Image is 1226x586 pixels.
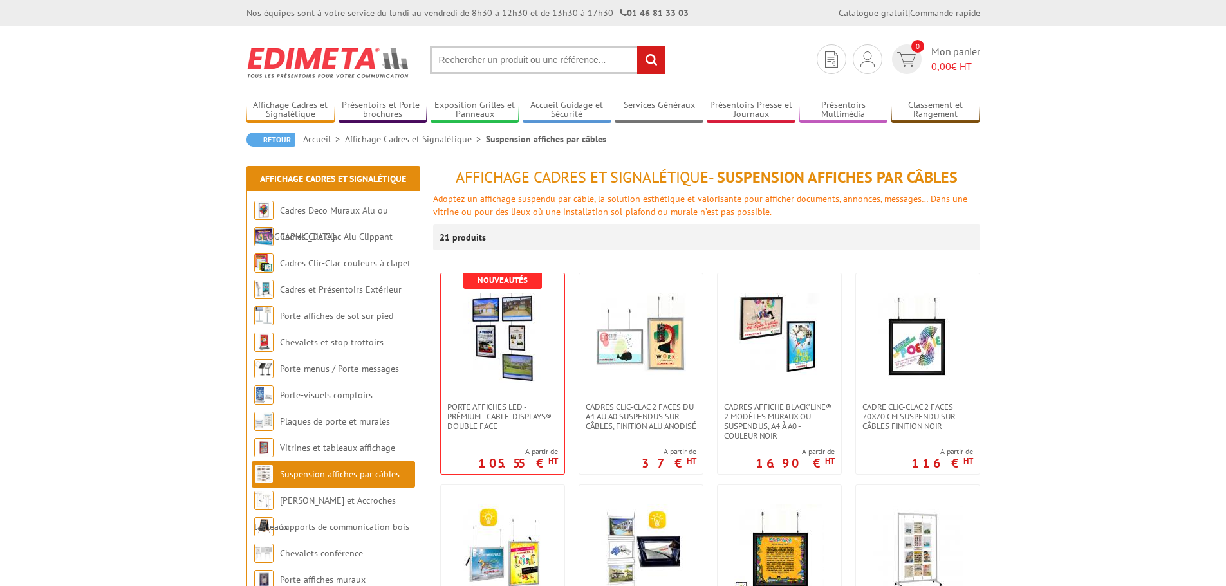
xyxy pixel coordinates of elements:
span: 0,00 [931,60,951,73]
img: Plaques de porte et murales [254,412,274,431]
a: Affichage Cadres et Signalétique [260,173,406,185]
h1: - Suspension affiches par câbles [433,169,980,186]
p: 105.55 € [478,459,558,467]
a: Cadre Clic-Clac 2 faces 70x70 cm suspendu sur câbles finition noir [856,402,980,431]
a: Cadres Clic-Clac 2 faces du A4 au A0 suspendus sur câbles, finition alu anodisé [579,402,703,431]
img: devis rapide [860,51,875,67]
li: Suspension affiches par câbles [486,133,606,145]
a: Porte-affiches de sol sur pied [280,310,393,322]
a: Retour [246,133,295,147]
a: Supports de communication bois [280,521,409,533]
img: Porte-visuels comptoirs [254,385,274,405]
span: Mon panier [931,44,980,74]
span: Cadres Clic-Clac 2 faces du A4 au A0 suspendus sur câbles, finition alu anodisé [586,402,696,431]
p: 21 produits [440,224,488,250]
div: Nos équipes sont à votre service du lundi au vendredi de 8h30 à 12h30 et de 13h30 à 17h30 [246,6,689,19]
span: A partir de [756,446,835,457]
a: Chevalets et stop trottoirs [280,336,384,348]
a: Présentoirs Presse et Journaux [707,100,795,121]
sup: HT [825,455,835,466]
img: Cadres Clic-Clac couleurs à clapet [254,253,274,273]
a: Affichage Cadres et Signalétique [246,100,335,121]
a: Cadres et Présentoirs Extérieur [280,284,402,295]
a: Commande rapide [910,7,980,19]
span: Affichage Cadres et Signalétique [456,167,709,187]
a: Cadres Clic-Clac Alu Clippant [280,231,393,243]
span: A partir de [642,446,696,457]
a: Porte-affiches muraux [280,574,366,585]
p: 37 € [642,459,696,467]
img: Edimeta [246,39,411,86]
img: Cadres Clic-Clac 2 faces du A4 au A0 suspendus sur câbles, finition alu anodisé [596,293,686,383]
img: Chevalets et stop trottoirs [254,333,274,352]
a: [PERSON_NAME] et Accroches tableaux [254,495,396,533]
a: Porte-menus / Porte-messages [280,363,399,374]
span: € HT [931,59,980,74]
a: Plaques de porte et murales [280,416,390,427]
span: A partir de [478,446,558,457]
img: Cadres affiche Black’Line® 2 modèles muraux ou suspendus, A4 à A0 - couleur noir [734,293,824,383]
a: Cadres affiche Black’Line® 2 modèles muraux ou suspendus, A4 à A0 - couleur noir [718,402,841,441]
font: Adoptez un affichage suspendu par câble, la solution esthétique et valorisante pour afficher docu... [433,193,967,217]
a: Cadres Clic-Clac couleurs à clapet [280,257,411,269]
sup: HT [963,455,973,466]
a: Catalogue gratuit [839,7,908,19]
input: rechercher [637,46,665,74]
a: Présentoirs Multimédia [799,100,888,121]
span: Cadres affiche Black’Line® 2 modèles muraux ou suspendus, A4 à A0 - couleur noir [724,402,835,441]
img: devis rapide [897,52,916,67]
a: Porte-visuels comptoirs [280,389,373,401]
a: Vitrines et tableaux affichage [280,442,395,453]
img: Suspension affiches par câbles [254,464,274,484]
a: Suspension affiches par câbles [280,468,400,480]
a: Services Généraux [615,100,703,121]
img: devis rapide [825,51,838,68]
a: Classement et Rangement [891,100,980,121]
sup: HT [687,455,696,466]
a: Présentoirs et Porte-brochures [339,100,427,121]
img: Cadres et Présentoirs Extérieur [254,280,274,299]
a: Accueil Guidage et Sécurité [523,100,611,121]
a: Cadres Deco Muraux Alu ou [GEOGRAPHIC_DATA] [254,205,388,243]
a: Exposition Grilles et Panneaux [431,100,519,121]
div: | [839,6,980,19]
img: Vitrines et tableaux affichage [254,438,274,457]
img: Porte Affiches LED - Prémium - Cable-Displays® Double face [458,293,548,383]
span: 0 [911,40,924,53]
b: Nouveautés [478,275,528,286]
span: Porte Affiches LED - Prémium - Cable-Displays® Double face [447,402,558,431]
p: 16.90 € [756,459,835,467]
span: Cadre Clic-Clac 2 faces 70x70 cm suspendu sur câbles finition noir [862,402,973,431]
img: Porte-affiches de sol sur pied [254,306,274,325]
a: Porte Affiches LED - Prémium - Cable-Displays® Double face [441,402,564,431]
a: Accueil [303,133,345,145]
strong: 01 46 81 33 03 [620,7,689,19]
span: A partir de [911,446,973,457]
a: Chevalets conférence [280,547,363,559]
input: Rechercher un produit ou une référence... [430,46,665,74]
sup: HT [548,455,558,466]
img: Cadre Clic-Clac 2 faces 70x70 cm suspendu sur câbles finition noir [873,293,963,383]
img: Porte-menus / Porte-messages [254,359,274,378]
img: Cadres Deco Muraux Alu ou Bois [254,201,274,220]
a: Affichage Cadres et Signalétique [345,133,486,145]
a: devis rapide 0 Mon panier 0,00€ HT [889,44,980,74]
p: 116 € [911,459,973,467]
